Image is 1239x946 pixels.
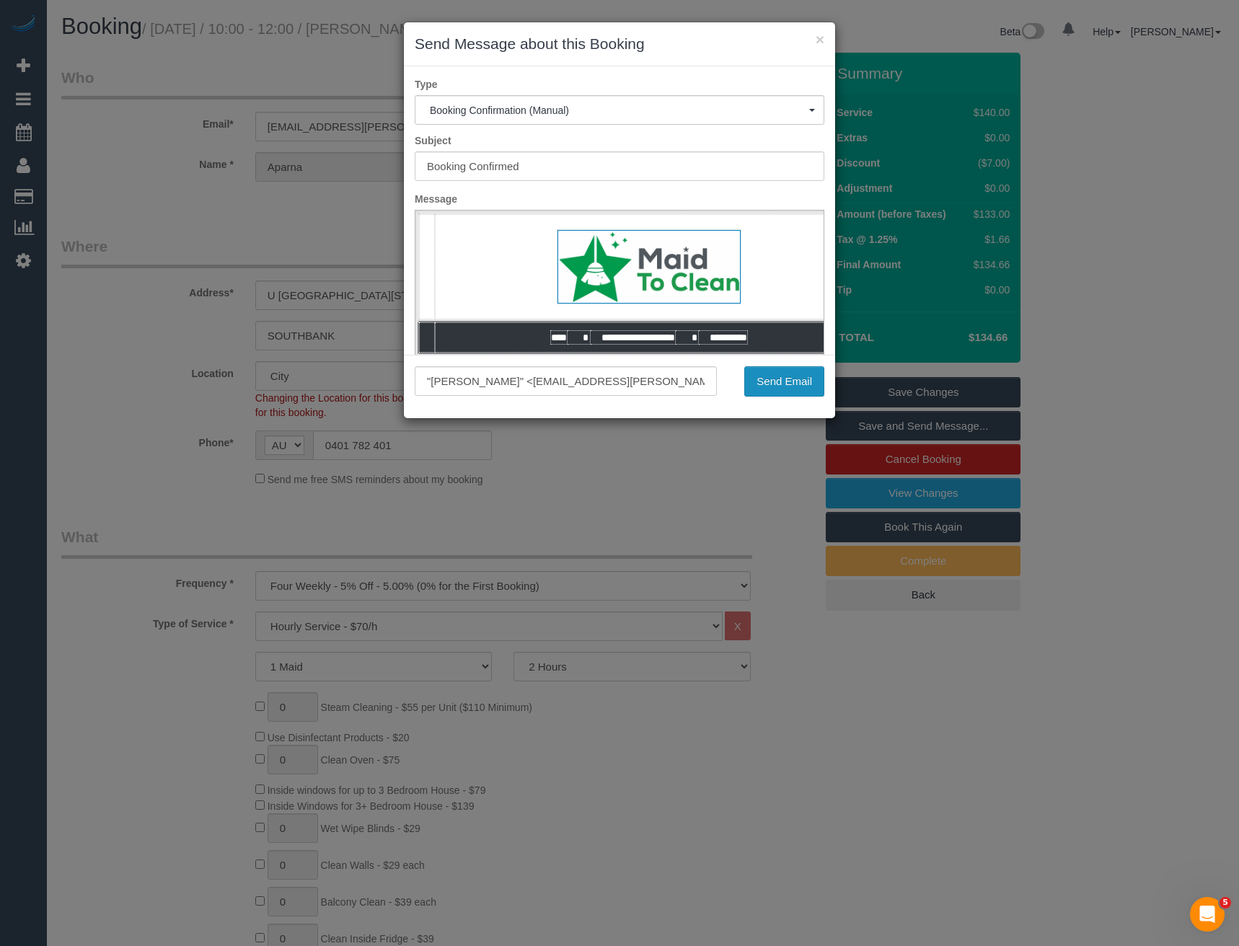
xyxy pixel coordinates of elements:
button: Send Email [744,366,824,397]
label: Type [404,77,835,92]
iframe: Rich Text Editor, editor1 [415,211,824,436]
span: Booking Confirmation (Manual) [430,105,809,116]
span: 5 [1220,897,1231,909]
label: Message [404,192,835,206]
label: Subject [404,133,835,148]
button: × [816,32,824,47]
input: Subject [415,151,824,181]
iframe: Intercom live chat [1190,897,1225,932]
button: Booking Confirmation (Manual) [415,95,824,125]
h3: Send Message about this Booking [415,33,824,55]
